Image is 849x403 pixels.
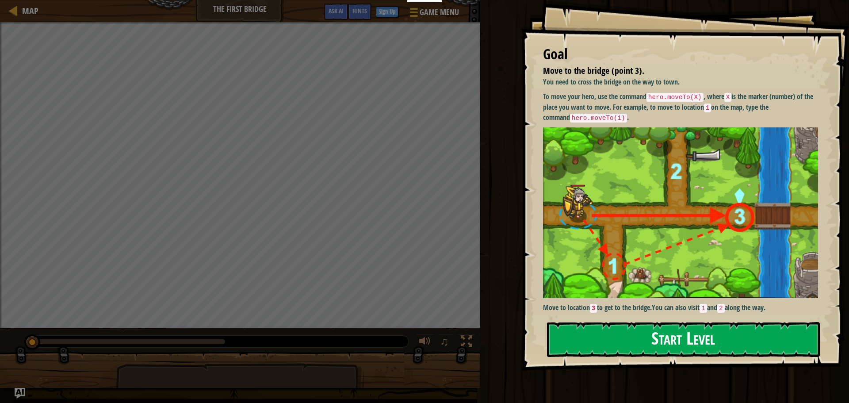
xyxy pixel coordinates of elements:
[543,303,652,312] strong: Move to location to get to the bridge.
[438,334,453,352] button: ♫
[376,7,398,17] button: Sign Up
[543,44,818,65] div: Goal
[590,304,597,313] code: 3
[22,5,38,17] span: Map
[543,65,644,77] span: Move to the bridge (point 3).
[543,77,825,87] p: You need to cross the bridge on the way to town.
[717,304,725,313] code: 2
[416,334,434,352] button: Adjust volume
[543,127,825,298] img: M7l1b
[543,92,825,123] p: To move your hero, use the command , where is the marker (number) of the place you want to move. ...
[15,388,25,399] button: Ask AI
[532,65,816,77] li: Move to the bridge (point 3).
[440,335,449,348] span: ♫
[403,4,464,24] button: Game Menu
[420,7,459,18] span: Game Menu
[570,114,627,123] code: hero.moveTo(1)
[543,303,825,313] p: You can also visit and along the way.
[324,4,348,20] button: Ask AI
[700,304,707,313] code: 1
[704,104,711,112] code: 1
[646,93,704,102] code: hero.moveTo(X)
[547,322,820,357] button: Start Level
[329,7,344,15] span: Ask AI
[724,93,732,102] code: X
[18,5,38,17] a: Map
[352,7,367,15] span: Hints
[458,334,475,352] button: Toggle fullscreen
